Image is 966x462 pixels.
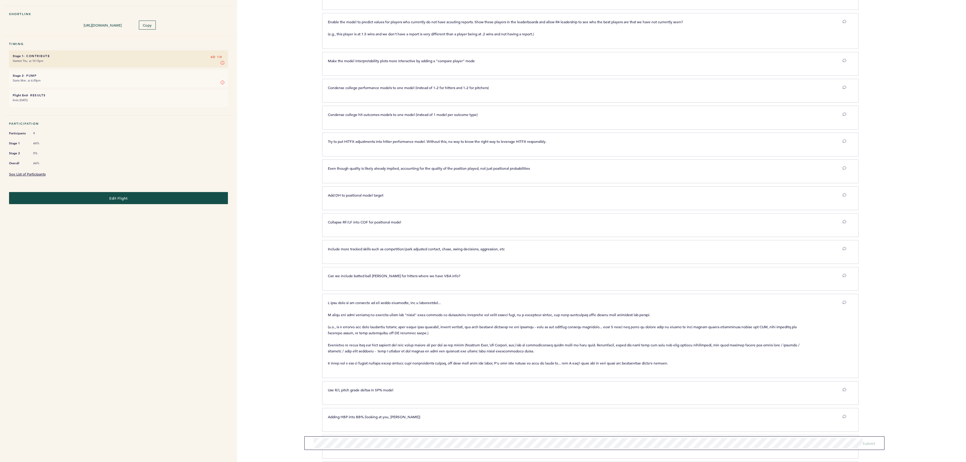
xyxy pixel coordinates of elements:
[9,42,228,46] h5: Timing
[328,273,460,278] span: Can we include batted ball [PERSON_NAME] for hitters where we have VBA info?
[13,54,24,58] small: Stage 1
[9,122,228,126] h5: Participation
[9,12,228,16] h5: Shortlink
[9,150,27,156] span: Stage 2
[9,172,46,176] a: See List of Participants
[211,54,222,60] span: 6D 1H
[328,19,684,36] span: Enable the model to predict values for players who currently do not have scouting reports. Show t...
[328,112,478,117] span: Condense college hit outcomes models to one model (instead of 1 model per outcome type)
[328,139,546,144] span: Try to put HITFX adjustments into hitter performance model. Without this, no way to know the righ...
[328,166,530,171] span: Even though quality is likely already implied, accounting for the quality of the position played,...
[13,74,224,78] h6: - Pump
[9,192,228,204] button: Edit Flight
[33,161,51,165] span: 44%
[33,141,51,146] span: 44%
[328,414,420,419] span: Adding HBP into BB% (looking at you, [PERSON_NAME])
[328,193,383,197] span: Add DH to positional model target
[328,85,489,90] span: Condense college performance models to one model (instead of 1-2 for hitters and 1-2 for pitchers)
[33,131,51,136] span: 9
[33,151,51,156] span: 0%
[9,160,27,166] span: Overall
[143,23,152,27] span: Copy
[13,98,27,102] time: Ends [DATE]
[13,79,41,82] time: Starts Mon. at 6:00pm
[328,246,505,251] span: Include more tracked skills such as competition/park adjusted contact, chase, swing decisions, ag...
[13,59,43,63] time: Started Thu. at 10:15pm
[13,74,24,78] small: Stage 2
[13,93,224,97] h6: - Results
[9,140,27,146] span: Stage 1
[139,21,156,30] button: Copy
[109,196,128,201] span: Edit Flight
[328,300,801,365] span: L ipsu dolo si am consecte ad eli seddo eiusmodte, inc u laboreetdol... M aliqu eni admi veniamq ...
[9,130,27,136] span: Participants
[13,54,224,58] h6: - Contribute
[863,440,875,446] button: Submit
[863,441,875,446] span: Submit
[13,93,27,97] small: Flight End
[328,220,401,224] span: Collapse RF/LF into COF for positional model
[328,58,475,63] span: Make the model interpretability plots more interactive by adding a "compare player" mode
[328,387,393,392] span: Use R/L pitch grade deltas in SP% model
